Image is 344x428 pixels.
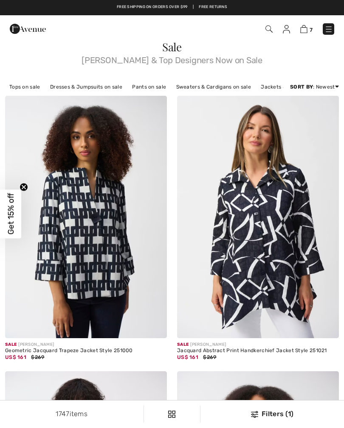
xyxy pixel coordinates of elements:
[283,25,290,33] img: My Info
[265,25,273,33] img: Search
[5,348,167,354] div: Geometric Jacquard Trapeze Jacket Style 251000
[177,342,189,347] span: Sale
[20,183,28,192] button: Close teaser
[5,342,167,348] div: [PERSON_NAME]
[257,81,330,92] a: Jackets & Blazers on sale
[290,83,339,91] div: : Newest
[46,81,127,92] a: Dresses & Jumpsuits on sale
[300,25,307,33] img: Shopping Bag
[177,348,339,354] div: Jacquard Abstract Print Handkerchief Jacket Style 251021
[162,39,182,54] span: Sale
[5,354,26,360] span: US$ 161
[5,81,45,92] a: Tops on sale
[10,20,46,37] img: 1ère Avenue
[5,96,167,338] img: Geometric Jacquard Trapeze Jacket Style 251000. OFF WHITE/NAVY
[290,84,313,90] strong: Sort By
[300,24,313,34] a: 7
[177,96,339,338] img: Jacquard Abstract Print Handkerchief Jacket Style 251021. Midnight Blue/Vanilla
[128,81,170,92] a: Pants on sale
[56,410,69,418] span: 1747
[117,4,188,10] a: Free shipping on orders over $99
[168,411,175,418] img: Filters
[206,409,339,419] div: Filters (1)
[177,342,339,348] div: [PERSON_NAME]
[5,53,339,64] span: [PERSON_NAME] & Top Designers Now on Sale
[203,354,216,360] span: $269
[177,354,198,360] span: US$ 161
[324,25,333,33] img: Menu
[6,193,16,235] span: Get 15% off
[310,27,313,33] span: 7
[5,342,17,347] span: Sale
[10,24,46,32] a: 1ère Avenue
[31,354,44,360] span: $269
[199,4,227,10] a: Free Returns
[172,81,255,92] a: Sweaters & Cardigans on sale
